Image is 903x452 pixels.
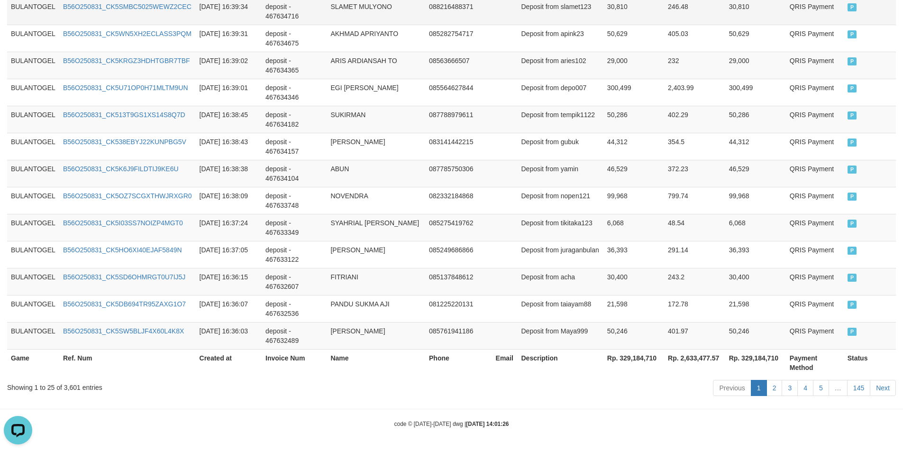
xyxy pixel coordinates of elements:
a: B56O250831_CK5U71OP0H71MLTM9UN [63,84,188,92]
td: Deposit from acha [518,268,603,295]
th: Rp. 329,184,710 [725,349,786,376]
td: BULANTOGEL [7,214,59,241]
td: [DATE] 16:37:24 [196,214,262,241]
td: 402.29 [664,106,725,133]
span: PAID [848,328,857,336]
td: 30,400 [725,268,786,295]
td: BULANTOGEL [7,52,59,79]
td: 085282754717 [425,25,492,52]
td: QRIS Payment [786,106,844,133]
td: 172.78 [664,295,725,322]
td: [DATE] 16:39:01 [196,79,262,106]
td: AKHMAD APRIYANTO [327,25,425,52]
td: [DATE] 16:36:07 [196,295,262,322]
td: 372.23 [664,160,725,187]
a: 5 [813,380,829,396]
td: 36,393 [725,241,786,268]
td: QRIS Payment [786,187,844,214]
button: Open LiveChat chat widget [4,4,32,32]
td: BULANTOGEL [7,160,59,187]
td: 44,312 [603,133,664,160]
td: QRIS Payment [786,214,844,241]
th: Description [518,349,603,376]
td: BULANTOGEL [7,106,59,133]
td: 799.74 [664,187,725,214]
td: deposit - 467633349 [262,214,327,241]
span: PAID [848,193,857,201]
td: Deposit from Maya999 [518,322,603,349]
a: B56O250831_CK5KRGZ3HDHTGBR7TBF [63,57,190,65]
td: [PERSON_NAME] [327,322,425,349]
td: PANDU SUKMA AJI [327,295,425,322]
td: [PERSON_NAME] [327,133,425,160]
td: 085761941186 [425,322,492,349]
a: B56O250831_CK538EBYJ22KUNPBG5V [63,138,186,146]
td: deposit - 467632489 [262,322,327,349]
td: 354.5 [664,133,725,160]
th: Phone [425,349,492,376]
span: PAID [848,3,857,11]
td: 085564627844 [425,79,492,106]
td: Deposit from aries102 [518,52,603,79]
td: 29,000 [603,52,664,79]
td: 99,968 [725,187,786,214]
td: QRIS Payment [786,322,844,349]
td: 21,598 [725,295,786,322]
td: 232 [664,52,725,79]
a: 4 [797,380,813,396]
td: 300,499 [725,79,786,106]
td: 291.14 [664,241,725,268]
td: BULANTOGEL [7,268,59,295]
td: QRIS Payment [786,25,844,52]
td: Deposit from yamin [518,160,603,187]
td: 08563666507 [425,52,492,79]
td: [DATE] 16:36:15 [196,268,262,295]
span: PAID [848,30,857,38]
td: 6,068 [603,214,664,241]
td: deposit - 467634157 [262,133,327,160]
td: [DATE] 16:38:09 [196,187,262,214]
td: QRIS Payment [786,160,844,187]
small: code © [DATE]-[DATE] dwg | [394,421,509,427]
a: 2 [766,380,783,396]
th: Rp. 329,184,710 [603,349,664,376]
a: B56O250831_CK5HO6XI40EJAF5849N [63,246,182,254]
td: Deposit from nopen121 [518,187,603,214]
td: 081225220131 [425,295,492,322]
td: QRIS Payment [786,268,844,295]
td: 085137848612 [425,268,492,295]
td: 50,246 [603,322,664,349]
th: Status [844,349,896,376]
div: Showing 1 to 25 of 3,601 entries [7,379,369,392]
td: 085249686866 [425,241,492,268]
td: [DATE] 16:38:38 [196,160,262,187]
a: B56O250831_CK5SMBC5025WEWZ2CEC [63,3,192,10]
td: [DATE] 16:36:03 [196,322,262,349]
td: deposit - 467634104 [262,160,327,187]
a: B56O250831_CK5I03SS7NOIZP4MGT0 [63,219,183,227]
td: BULANTOGEL [7,322,59,349]
td: QRIS Payment [786,79,844,106]
a: Next [870,380,896,396]
th: Rp. 2,633,477.57 [664,349,725,376]
td: deposit - 467634675 [262,25,327,52]
td: 087785750306 [425,160,492,187]
td: 300,499 [603,79,664,106]
td: 085275419762 [425,214,492,241]
th: Invoice Num [262,349,327,376]
th: Ref. Num [59,349,196,376]
td: NOVENDRA [327,187,425,214]
td: BULANTOGEL [7,241,59,268]
a: Previous [713,380,751,396]
a: B56O250831_CK5K6J9FILDTIJ9KE6U [63,165,179,173]
span: PAID [848,166,857,174]
td: [DATE] 16:37:05 [196,241,262,268]
a: 1 [751,380,767,396]
td: 29,000 [725,52,786,79]
td: 401.97 [664,322,725,349]
td: Deposit from tikitaka123 [518,214,603,241]
td: SUKIRMAN [327,106,425,133]
a: B56O250831_CK5OZ7SCGXTHWJRXGR0 [63,192,192,200]
td: Deposit from taiayam88 [518,295,603,322]
td: EGI [PERSON_NAME] [327,79,425,106]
